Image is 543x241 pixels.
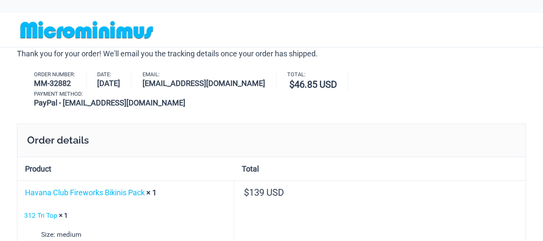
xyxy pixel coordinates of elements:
h2: Order details [17,124,526,157]
li: Email: [143,72,277,89]
li: Date: [97,72,132,89]
li: Order number: [34,72,87,89]
strong: MM-32882 [34,78,75,89]
strong: PayPal - [EMAIL_ADDRESS][DOMAIN_NAME] [34,97,185,108]
strong: × 1 [146,188,157,197]
bdi: 46.85 USD [289,79,337,90]
th: Product [17,157,234,180]
strong: Size: [41,228,55,241]
span: $ [244,187,249,198]
a: Havana Club Fireworks Bikinis Pack [25,188,145,197]
p: medium [41,228,227,241]
li: Payment method: [34,91,196,108]
p: Thank you for your order! We'll email you the tracking details once your order has shipped. [17,47,526,60]
span: $ [289,79,294,90]
a: 312 Tri Top [24,211,57,219]
th: Total [234,157,526,180]
li: Total: [287,72,348,91]
img: MM SHOP LOGO FLAT [17,20,157,39]
strong: × 1 [59,211,68,219]
strong: [DATE] [97,78,120,89]
strong: [EMAIL_ADDRESS][DOMAIN_NAME] [143,78,265,89]
bdi: 139 USD [244,187,284,198]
